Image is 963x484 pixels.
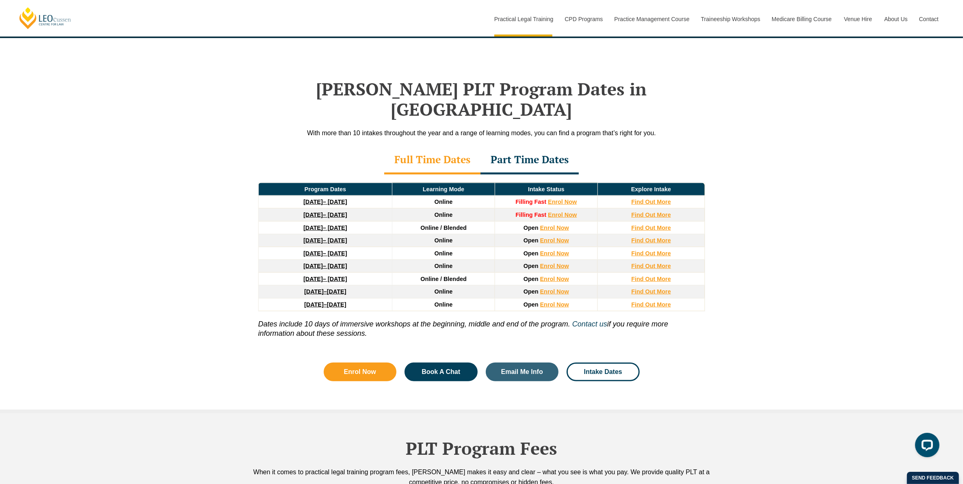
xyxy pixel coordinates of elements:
a: [PERSON_NAME] Centre for Law [18,6,72,30]
span: Open [524,276,539,282]
a: [DATE]–[DATE] [304,288,346,295]
a: [DATE]– [DATE] [303,276,347,282]
span: Open [524,301,539,308]
td: Intake Status [495,183,597,196]
strong: [DATE] [303,225,323,231]
p: if you require more information about these sessions. [258,311,705,339]
span: Online [435,212,453,218]
a: [DATE]–[DATE] [304,301,346,308]
a: [DATE]– [DATE] [303,250,347,257]
a: [DATE]– [DATE] [303,199,347,205]
span: Open [524,263,539,269]
span: Online / Blended [420,276,467,282]
i: Dates include 10 days of immersive workshops at the beginning, middle and end of the program. [258,320,570,328]
a: Enrol Now [540,288,569,295]
a: Enrol Now [548,199,577,205]
a: Enrol Now [540,263,569,269]
a: Find Out More [631,237,671,244]
a: Email Me Info [486,363,559,381]
td: Explore Intake [597,183,705,196]
span: [DATE] [327,301,346,308]
a: Enrol Now [540,301,569,308]
a: Intake Dates [567,363,640,381]
strong: [DATE] [303,250,323,257]
a: [DATE]– [DATE] [303,212,347,218]
span: Book A Chat [422,369,460,375]
span: Online [435,263,453,269]
a: Find Out More [631,263,671,269]
a: CPD Programs [558,2,608,37]
iframe: LiveChat chat widget [909,430,943,464]
td: Program Dates [258,183,392,196]
a: [DATE]– [DATE] [303,225,347,231]
td: Learning Mode [392,183,495,196]
span: Open [524,250,539,257]
a: Find Out More [631,225,671,231]
a: About Us [878,2,913,37]
span: Online [435,301,453,308]
a: Enrol Now [324,363,397,381]
a: Find Out More [631,276,671,282]
a: [DATE]– [DATE] [303,237,347,244]
strong: Filling Fast [515,199,546,205]
strong: [DATE] [304,301,324,308]
a: Find Out More [631,301,671,308]
a: Contact us [572,320,607,328]
span: [DATE] [327,288,346,295]
strong: [DATE] [303,212,323,218]
span: Online / Blended [420,225,467,231]
strong: [DATE] [304,288,324,295]
a: Practical Legal Training [488,2,559,37]
h2: PLT Program Fees [250,438,713,458]
span: Online [435,199,453,205]
h2: [PERSON_NAME] PLT Program Dates in [GEOGRAPHIC_DATA] [250,79,713,120]
span: Intake Dates [584,369,622,375]
a: Contact [913,2,945,37]
a: [DATE]– [DATE] [303,263,347,269]
a: Medicare Billing Course [766,2,838,37]
div: With more than 10 intakes throughout the year and a range of learning modes, you can find a progr... [250,128,713,138]
a: Traineeship Workshops [695,2,766,37]
span: Online [435,288,453,295]
strong: [DATE] [303,237,323,244]
span: Open [524,225,539,231]
strong: Filling Fast [515,212,546,218]
a: Enrol Now [540,276,569,282]
span: Online [435,237,453,244]
a: Venue Hire [838,2,878,37]
a: Enrol Now [540,250,569,257]
a: Find Out More [631,250,671,257]
a: Book A Chat [405,363,478,381]
div: Full Time Dates [384,146,480,175]
span: Online [435,250,453,257]
span: Email Me Info [501,369,543,375]
a: Find Out More [631,199,671,205]
a: Enrol Now [548,212,577,218]
a: Enrol Now [540,237,569,244]
span: Open [524,237,539,244]
a: Practice Management Course [608,2,695,37]
a: Find Out More [631,212,671,218]
strong: [DATE] [303,199,323,205]
a: Enrol Now [540,225,569,231]
span: Open [524,288,539,295]
span: Enrol Now [344,369,376,375]
strong: [DATE] [303,276,323,282]
strong: [DATE] [303,263,323,269]
a: Find Out More [631,288,671,295]
div: Part Time Dates [480,146,579,175]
